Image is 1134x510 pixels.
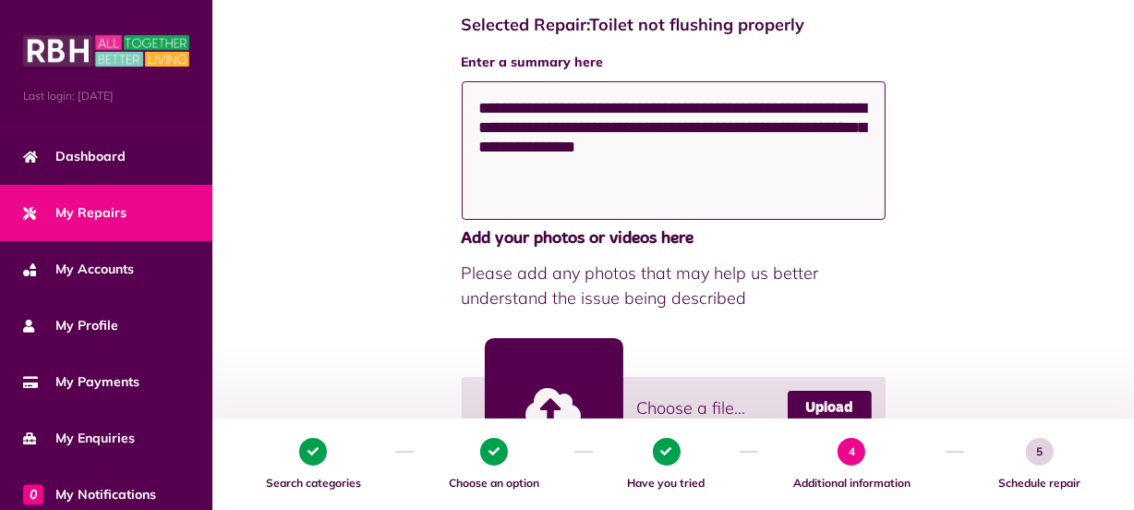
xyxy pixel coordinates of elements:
span: Additional information [767,475,935,492]
span: My Repairs [23,203,127,223]
span: Search categories [240,475,386,492]
label: Enter a summary here [462,53,886,72]
img: MyRBH [23,32,189,69]
span: Schedule repair [973,475,1106,492]
span: Add your photos or videos here [462,226,886,251]
span: Please add any photos that may help us better understand the issue being described [462,261,886,310]
a: Upload [788,391,872,424]
span: My Accounts [23,260,134,279]
span: My Profile [23,316,118,335]
span: 3 [653,438,681,466]
span: Last login: [DATE] [23,88,189,104]
span: 1 [299,438,327,466]
span: Choose a file... [637,395,746,420]
h4: Selected Repair: Toilet not flushing properly [462,15,886,35]
span: My Notifications [23,485,156,504]
span: 2 [480,438,508,466]
span: My Enquiries [23,429,135,448]
span: 0 [23,484,43,504]
span: 5 [1026,438,1054,466]
span: Dashboard [23,147,126,166]
span: My Payments [23,372,139,392]
span: 4 [838,438,865,466]
span: Have you tried [602,475,730,492]
span: Choose an option [423,475,564,492]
